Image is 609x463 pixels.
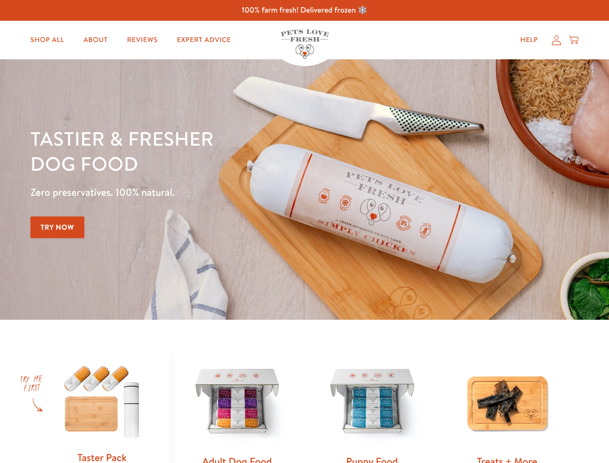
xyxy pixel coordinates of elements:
a: Help [513,30,546,50]
a: About [76,30,115,50]
a: Shop All [23,30,72,50]
a: Expert Advice [169,30,239,50]
a: Reviews [119,30,165,50]
img: Pets Love Fresh [281,29,329,59]
h1: Tastier & fresher dog food [30,126,396,176]
a: Try Now [30,217,84,238]
p: Zero preservatives. 100% natural. [30,184,396,201]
